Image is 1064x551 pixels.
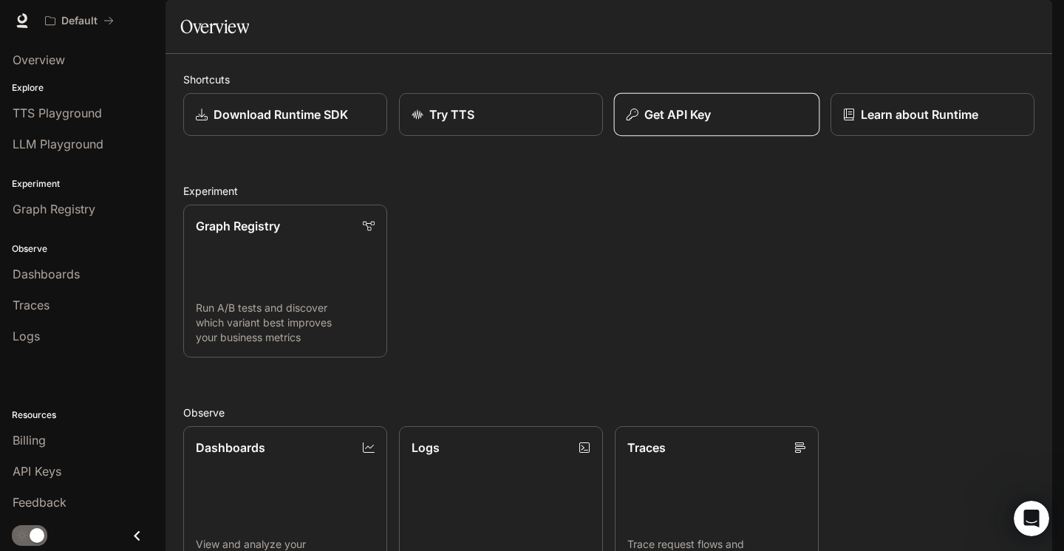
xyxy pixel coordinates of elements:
[412,439,440,456] p: Logs
[861,106,978,123] p: Learn about Runtime
[183,183,1034,199] h2: Experiment
[644,106,711,123] p: Get API Key
[180,12,249,41] h1: Overview
[399,93,603,136] a: Try TTS
[627,439,666,456] p: Traces
[429,106,474,123] p: Try TTS
[831,93,1034,136] a: Learn about Runtime
[1014,501,1049,536] iframe: Intercom live chat
[183,405,1034,420] h2: Observe
[183,205,387,357] a: Graph RegistryRun A/B tests and discover which variant best improves your business metrics
[196,217,280,235] p: Graph Registry
[183,93,387,136] a: Download Runtime SDK
[614,93,820,137] button: Get API Key
[196,301,375,345] p: Run A/B tests and discover which variant best improves your business metrics
[183,72,1034,87] h2: Shortcuts
[38,6,120,35] button: All workspaces
[61,15,98,27] p: Default
[214,106,348,123] p: Download Runtime SDK
[196,439,265,456] p: Dashboards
